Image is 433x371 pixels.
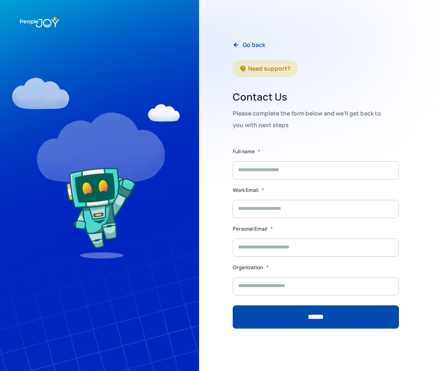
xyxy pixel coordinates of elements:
div: Go back [243,41,265,49]
form: Support Form [233,147,399,329]
label: Personal Email [233,225,267,233]
label: Organization [233,263,263,272]
a: Go back [226,37,272,54]
div: Need support? [248,63,290,74]
h2: Contact Us [233,90,382,103]
label: Work Email [233,186,258,194]
div: Please complete the form below and we'll get back to you with next steps [233,108,382,131]
label: Full name [233,147,255,156]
